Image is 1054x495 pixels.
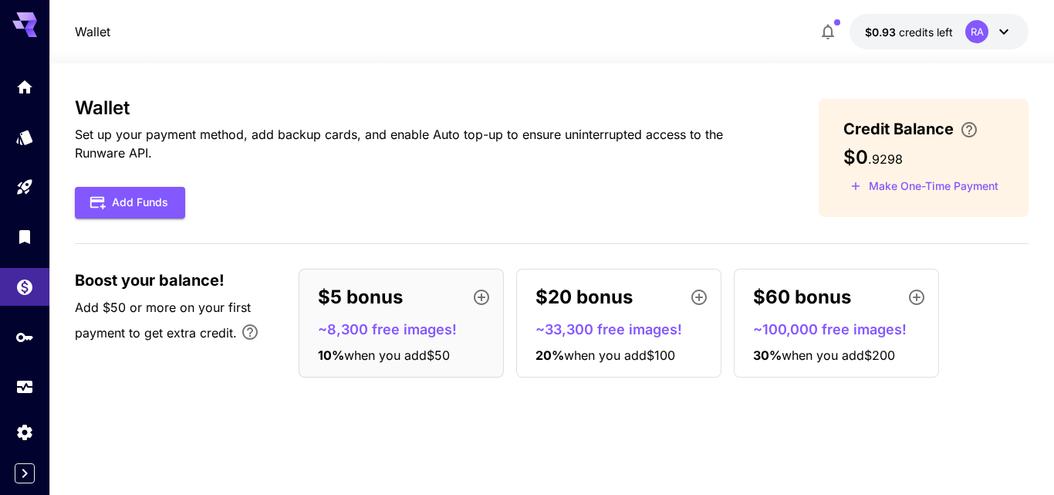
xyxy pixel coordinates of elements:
[753,348,782,363] span: 30 %
[15,378,34,397] div: Usage
[535,319,714,340] p: ~33,300 free images!
[15,422,34,442] div: Settings
[75,22,110,41] a: Wallet
[843,146,868,168] span: $0
[235,317,265,348] button: Bonus applies only to your first payment, up to 30% on the first $1,000.
[15,463,35,483] button: Expand sidebar
[954,120,985,139] button: Enter your card details and choose an Auto top-up amount to avoid service interruptions. We'll au...
[753,283,851,311] p: $60 bonus
[75,300,251,341] span: Add $50 or more on your first payment to get extra credit.
[75,125,770,162] p: Set up your payment method, add backup cards, and enable Auto top-up to ensure uninterrupted acce...
[535,283,633,311] p: $20 bonus
[75,269,225,292] span: Boost your balance!
[75,22,110,41] nav: breadcrumb
[535,348,564,363] span: 20 %
[782,348,895,363] span: when you add $200
[344,348,450,363] span: when you add $50
[753,319,932,340] p: ~100,000 free images!
[75,187,185,219] button: Add Funds
[318,283,403,311] p: $5 bonus
[15,227,34,246] div: Library
[15,323,34,342] div: API Keys
[865,25,899,39] span: $0.93
[965,20,988,43] div: RA
[15,273,34,292] div: Wallet
[318,348,344,363] span: 10 %
[15,178,34,197] div: Playground
[564,348,675,363] span: when you add $100
[868,151,903,167] span: . 9298
[318,319,497,340] p: ~8,300 free images!
[75,97,770,119] h3: Wallet
[850,14,1029,49] button: $0.9298RA
[865,24,953,40] div: $0.9298
[15,73,34,92] div: Home
[899,25,953,39] span: credits left
[15,127,34,147] div: Models
[843,175,1005,198] button: Make a one-time, non-recurring payment
[843,117,954,141] span: Credit Balance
